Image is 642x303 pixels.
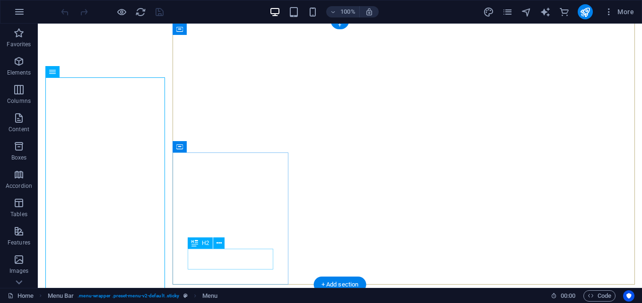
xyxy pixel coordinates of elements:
i: Pages (Ctrl+Alt+S) [502,7,513,17]
i: Navigator [521,7,532,17]
button: 100% [326,6,360,17]
button: commerce [559,6,570,17]
p: Features [8,239,30,246]
span: Code [588,290,611,302]
div: + Add section [314,277,366,293]
i: Reload page [135,7,146,17]
nav: breadcrumb [48,290,218,302]
button: text_generator [540,6,551,17]
i: On resize automatically adjust zoom level to fit chosen device. [365,8,373,16]
p: Tables [10,210,27,218]
button: More [600,4,638,19]
p: Elements [7,69,31,76]
button: Code [583,290,616,302]
p: Columns [7,97,31,105]
span: H2 [202,240,209,246]
p: Images [9,267,29,275]
button: Click here to leave preview mode and continue editing [116,6,127,17]
span: . menu-wrapper .preset-menu-v2-default .sticky [78,290,179,302]
p: Content [9,126,29,133]
button: design [483,6,495,17]
span: Click to select. Double-click to edit [202,290,217,302]
h6: 100% [340,6,356,17]
i: Commerce [559,7,570,17]
button: publish [578,4,593,19]
a: Click to cancel selection. Double-click to open Pages [8,290,34,302]
button: navigator [521,6,532,17]
i: Publish [580,7,590,17]
button: Usercentrics [623,290,634,302]
button: pages [502,6,513,17]
p: Favorites [7,41,31,48]
i: This element is a customizable preset [183,293,188,298]
span: : [567,292,569,299]
p: Boxes [11,154,27,161]
span: Click to select. Double-click to edit [48,290,74,302]
p: Accordion [6,182,32,190]
span: 00 00 [561,290,575,302]
span: More [604,7,634,17]
h6: Session time [551,290,576,302]
i: AI Writer [540,7,551,17]
div: + [330,21,349,29]
button: reload [135,6,146,17]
